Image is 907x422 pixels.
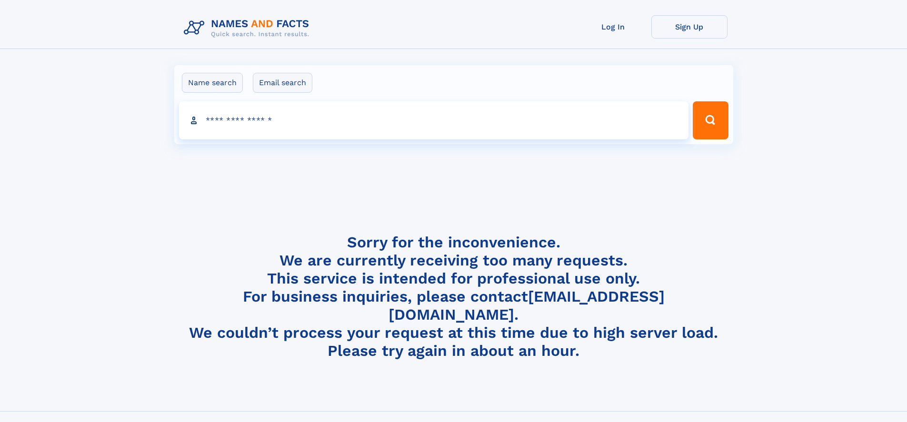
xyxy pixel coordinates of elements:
[179,101,689,139] input: search input
[651,15,728,39] a: Sign Up
[693,101,728,139] button: Search Button
[180,15,317,41] img: Logo Names and Facts
[389,287,665,324] a: [EMAIL_ADDRESS][DOMAIN_NAME]
[575,15,651,39] a: Log In
[253,73,312,93] label: Email search
[182,73,243,93] label: Name search
[180,233,728,360] h4: Sorry for the inconvenience. We are currently receiving too many requests. This service is intend...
